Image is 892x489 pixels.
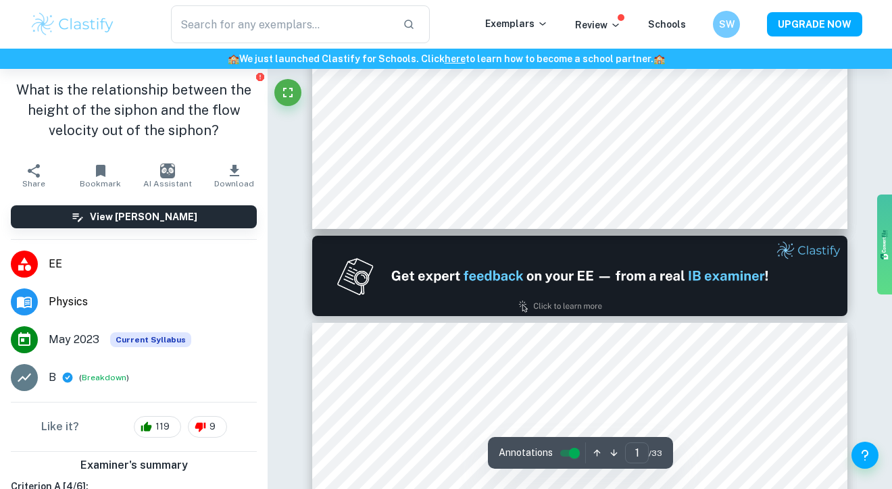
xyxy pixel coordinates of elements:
[851,442,878,469] button: Help and Feedback
[648,19,686,30] a: Schools
[11,205,257,228] button: View [PERSON_NAME]
[575,18,621,32] p: Review
[255,72,265,82] button: Report issue
[49,294,257,310] span: Physics
[143,179,192,188] span: AI Assistant
[649,447,662,459] span: / 33
[49,332,99,348] span: May 2023
[110,332,191,347] span: Current Syllabus
[3,51,889,66] h6: We just launched Clastify for Schools. Click to learn how to become a school partner.
[653,53,665,64] span: 🏫
[110,332,191,347] div: This exemplar is based on the current syllabus. Feel free to refer to it for inspiration/ideas wh...
[312,236,847,316] img: Ad
[228,53,239,64] span: 🏫
[202,420,223,434] span: 9
[82,371,126,384] button: Breakdown
[719,17,735,32] h6: SW
[41,419,79,435] h6: Like it?
[90,209,197,224] h6: View [PERSON_NAME]
[22,179,45,188] span: Share
[171,5,392,43] input: Search for any exemplars...
[485,16,548,31] p: Exemplars
[79,371,129,384] span: ( )
[445,53,466,64] a: here
[134,157,201,195] button: AI Assistant
[160,163,175,178] img: AI Assistant
[148,420,177,434] span: 119
[274,79,301,106] button: Fullscreen
[5,457,262,473] h6: Examiner's summary
[49,369,56,386] p: B
[30,11,116,38] img: Clastify logo
[80,179,121,188] span: Bookmark
[67,157,134,195] button: Bookmark
[49,256,257,272] span: EE
[767,12,862,36] button: UPGRADE NOW
[713,11,740,38] button: SW
[214,179,254,188] span: Download
[881,230,889,259] img: gdzwAHDJa65OwAAAABJRU5ErkJggg==
[188,416,227,438] div: 9
[11,80,257,140] h1: What is the relationship between the height of the siphon and the flow velocity out of the siphon?
[499,446,553,460] span: Annotations
[201,157,268,195] button: Download
[134,416,181,438] div: 119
